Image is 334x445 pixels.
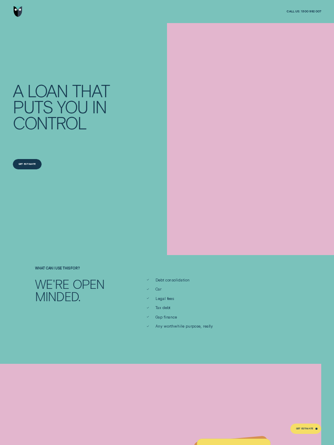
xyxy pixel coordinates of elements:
div: What can I use this for? [33,267,122,271]
h4: A LOAN THAT PUTS YOU IN CONTROL [13,82,113,131]
span: Any worthwhile purpose, really [155,324,213,329]
span: Legal fees [155,296,174,302]
div: We're open minded. [33,278,122,302]
a: Get Estimate [13,159,42,169]
img: Wisr [14,6,22,16]
span: Tax debt [155,305,170,311]
span: 1300 992 007 [301,9,321,14]
a: Call us:1300 992 007 [287,9,321,14]
a: Get Estimate [290,424,321,434]
span: Call us: [287,9,300,14]
span: Car [155,287,162,292]
span: Debt consolidation [155,278,189,283]
span: Gap finance [155,315,177,320]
